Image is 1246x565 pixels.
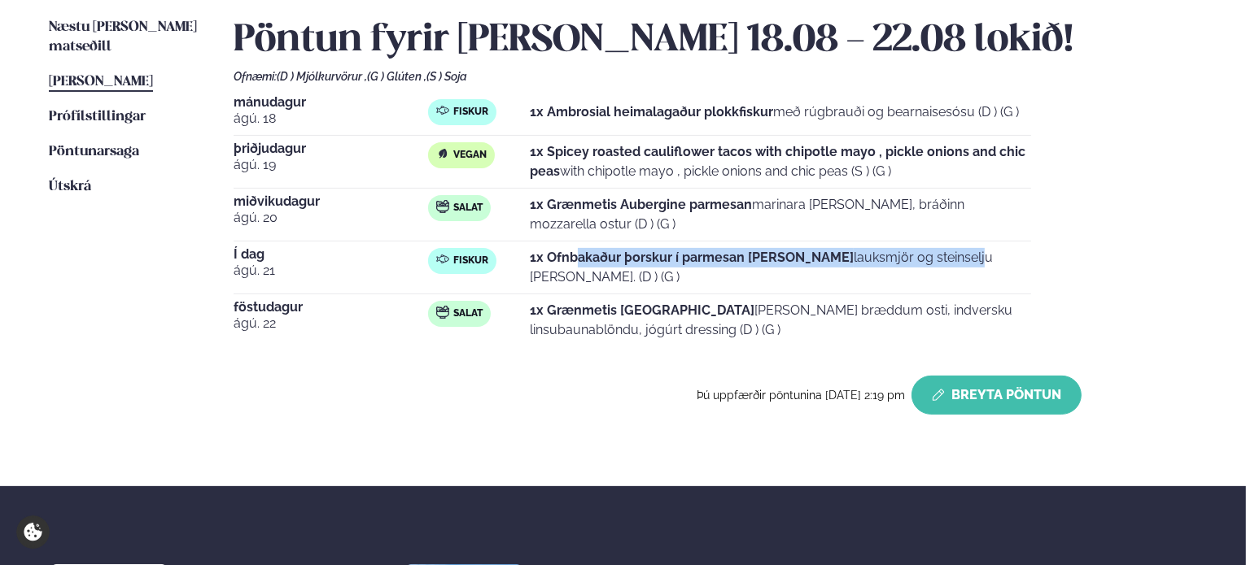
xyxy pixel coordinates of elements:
span: ágú. 22 [234,314,428,333]
img: salad.svg [436,200,449,213]
a: Prófílstillingar [49,107,146,127]
a: Útskrá [49,177,91,197]
span: (G ) Glúten , [367,70,426,83]
span: [PERSON_NAME] [49,75,153,89]
p: marinara [PERSON_NAME], bráðinn mozzarella ostur (D ) (G ) [530,195,1031,234]
span: Prófílstillingar [49,110,146,124]
a: Pöntunarsaga [49,142,139,162]
span: Salat [453,307,483,320]
img: fish.svg [436,104,449,117]
strong: 1x Ambrosial heimalagaður plokkfiskur [530,104,773,120]
span: Í dag [234,248,428,261]
span: Fiskur [453,254,488,267]
img: salad.svg [436,306,449,319]
p: with chipotle mayo , pickle onions and chic peas (S ) (G ) [530,142,1031,181]
img: Vegan.svg [436,147,449,160]
strong: 1x Ofnbakaður þorskur í parmesan [PERSON_NAME] [530,250,854,265]
span: Þú uppfærðir pöntunina [DATE] 2:19 pm [697,389,905,402]
span: Pöntunarsaga [49,145,139,159]
img: fish.svg [436,253,449,266]
p: [PERSON_NAME] bræddum osti, indversku linsubaunablöndu, jógúrt dressing (D ) (G ) [530,301,1031,340]
span: ágú. 21 [234,261,428,280]
span: mánudagur [234,96,428,109]
span: (D ) Mjólkurvörur , [277,70,367,83]
span: Fiskur [453,106,488,119]
span: (S ) Soja [426,70,467,83]
span: ágú. 19 [234,155,428,175]
span: ágú. 18 [234,109,428,128]
span: ágú. 20 [234,208,428,228]
strong: 1x Grænmetis Aubergine parmesan [530,197,752,212]
span: Vegan [453,149,487,162]
strong: 1x Spicey roasted cauliflower tacos with chipotle mayo , pickle onions and chic peas [530,144,1025,179]
strong: 1x Grænmetis [GEOGRAPHIC_DATA] [530,302,754,318]
span: miðvikudagur [234,195,428,208]
h2: Pöntun fyrir [PERSON_NAME] 18.08 - 22.08 lokið! [234,18,1197,63]
span: þriðjudagur [234,142,428,155]
span: Næstu [PERSON_NAME] matseðill [49,20,197,54]
p: lauksmjör og steinselju [PERSON_NAME]. (D ) (G ) [530,248,1031,287]
span: Útskrá [49,180,91,193]
button: Breyta Pöntun [912,376,1082,415]
a: [PERSON_NAME] [49,72,153,92]
div: Ofnæmi: [234,70,1197,83]
a: Næstu [PERSON_NAME] matseðill [49,18,201,57]
span: föstudagur [234,301,428,314]
span: Salat [453,202,483,215]
p: með rúgbrauði og bearnaisesósu (D ) (G ) [530,102,1019,122]
a: Cookie settings [16,515,50,549]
